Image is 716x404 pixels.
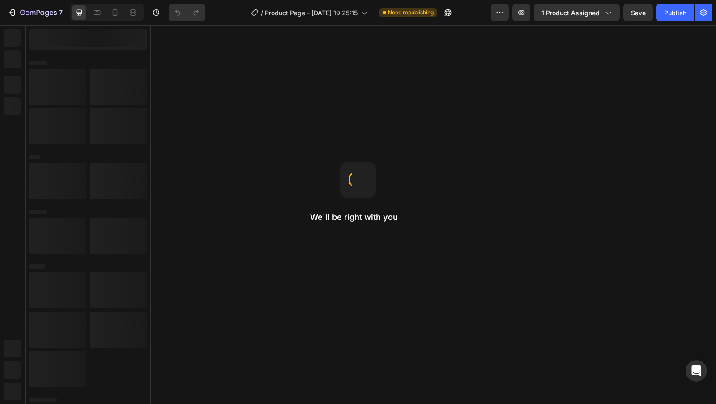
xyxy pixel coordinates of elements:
[265,8,358,17] span: Product Page - [DATE] 19:25:15
[169,4,205,21] div: Undo/Redo
[541,8,600,17] span: 1 product assigned
[4,4,67,21] button: 7
[623,4,653,21] button: Save
[388,9,434,17] span: Need republishing
[59,7,63,18] p: 7
[656,4,694,21] button: Publish
[664,8,686,17] div: Publish
[261,8,263,17] span: /
[631,9,646,17] span: Save
[310,212,406,223] h2: We'll be right with you
[534,4,620,21] button: 1 product assigned
[686,360,707,382] div: Open Intercom Messenger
